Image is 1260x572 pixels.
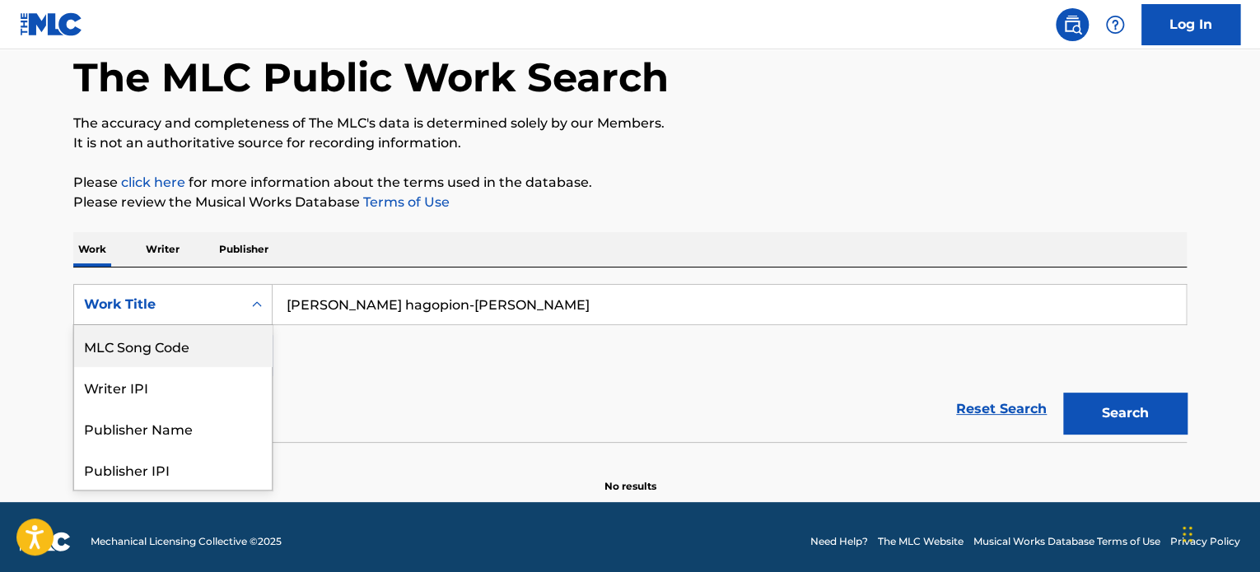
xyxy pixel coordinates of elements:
[1056,8,1089,41] a: Public Search
[73,193,1187,212] p: Please review the Musical Works Database
[73,284,1187,442] form: Search Form
[74,407,272,449] div: Publisher Name
[74,490,272,531] div: MLC Publisher Number
[1063,393,1187,434] button: Search
[948,391,1055,427] a: Reset Search
[73,173,1187,193] p: Please for more information about the terms used in the database.
[973,534,1160,549] a: Musical Works Database Terms of Use
[878,534,964,549] a: The MLC Website
[1178,493,1260,572] iframe: Chat Widget
[91,534,282,549] span: Mechanical Licensing Collective © 2025
[84,295,232,314] div: Work Title
[604,459,656,494] p: No results
[214,232,273,267] p: Publisher
[73,133,1187,153] p: It is not an authoritative source for recording information.
[74,325,272,366] div: MLC Song Code
[121,174,185,190] a: click here
[1141,4,1240,45] a: Log In
[1099,8,1132,41] div: Help
[1062,15,1082,35] img: search
[1105,15,1125,35] img: help
[1183,509,1192,559] div: Drag
[73,232,111,267] p: Work
[360,194,450,210] a: Terms of Use
[1170,534,1240,549] a: Privacy Policy
[73,53,669,102] h1: The MLC Public Work Search
[74,366,272,407] div: Writer IPI
[20,12,83,36] img: MLC Logo
[74,449,272,490] div: Publisher IPI
[73,114,1187,133] p: The accuracy and completeness of The MLC's data is determined solely by our Members.
[141,232,184,267] p: Writer
[810,534,868,549] a: Need Help?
